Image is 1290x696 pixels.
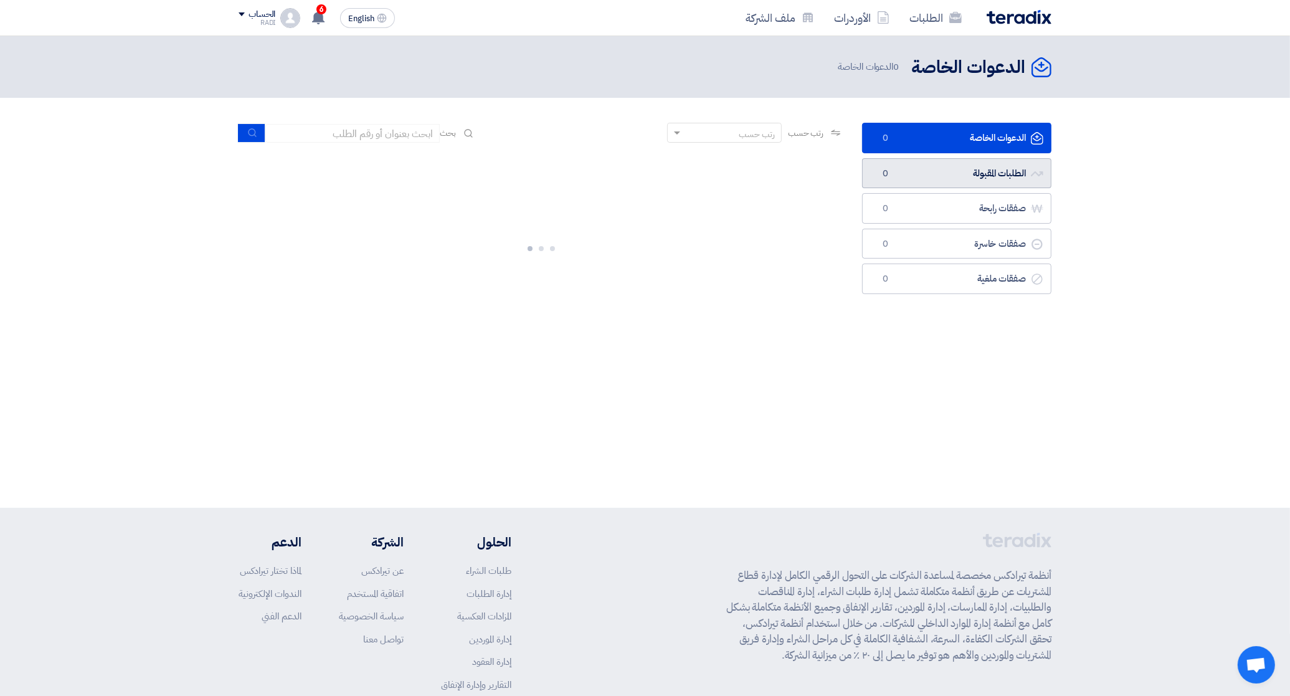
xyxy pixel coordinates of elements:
a: الندوات الإلكترونية [239,587,301,601]
a: ملف الشركة [736,3,824,32]
span: 0 [878,273,893,285]
a: صفقات ملغية0 [862,264,1051,294]
a: صفقات رابحة0 [862,193,1051,224]
a: صفقات خاسرة0 [862,229,1051,259]
a: عن تيرادكس [361,564,404,578]
a: تواصل معنا [363,632,404,646]
a: التقارير وإدارة الإنفاق [441,678,511,692]
li: الدعم [239,533,301,551]
h2: الدعوات الخاصة [911,55,1025,80]
input: ابحث بعنوان أو رقم الطلب [265,124,440,143]
img: Teradix logo [987,10,1051,24]
div: Open chat [1238,646,1275,684]
span: رتب حسب [788,126,823,140]
div: الحساب [249,9,275,20]
span: 0 [878,238,893,250]
a: الطلبات [899,3,972,32]
span: 0 [878,168,893,180]
span: 0 [893,60,899,74]
span: الدعوات الخاصة [838,60,901,74]
li: الشركة [339,533,404,551]
span: 0 [878,132,893,145]
img: profile_test.png [280,8,300,28]
div: RADI [239,19,275,26]
p: أنظمة تيرادكس مخصصة لمساعدة الشركات على التحول الرقمي الكامل لإدارة قطاع المشتريات عن طريق أنظمة ... [726,568,1051,663]
span: 6 [316,4,326,14]
a: الدعم الفني [262,609,301,623]
div: رتب حسب [739,128,775,141]
a: إدارة الموردين [469,632,511,646]
span: 0 [878,203,893,215]
a: الدعوات الخاصة0 [862,123,1051,153]
a: لماذا تختار تيرادكس [240,564,301,578]
a: الطلبات المقبولة0 [862,158,1051,189]
li: الحلول [441,533,511,551]
a: إدارة العقود [472,655,511,669]
button: English [340,8,395,28]
a: سياسة الخصوصية [339,609,404,623]
a: إدارة الطلبات [467,587,511,601]
a: اتفاقية المستخدم [347,587,404,601]
a: طلبات الشراء [466,564,511,578]
span: English [348,14,374,23]
a: الأوردرات [824,3,899,32]
span: بحث [440,126,456,140]
a: المزادات العكسية [457,609,511,623]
